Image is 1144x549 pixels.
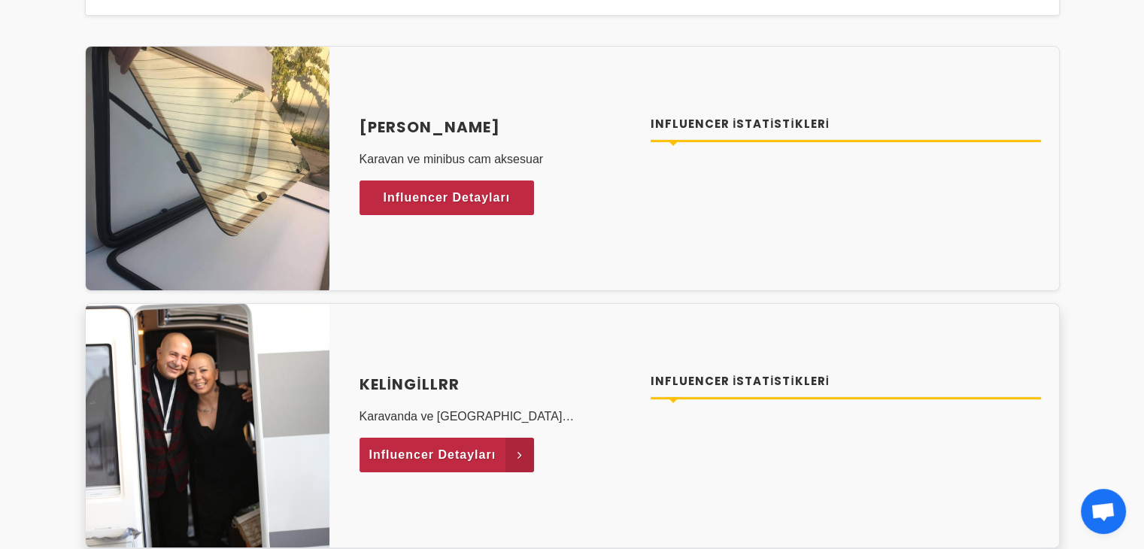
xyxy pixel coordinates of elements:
[651,373,1041,390] h4: Influencer İstatistikleri
[651,116,1041,133] h4: Influencer İstatistikleri
[384,187,511,209] span: Influencer Detayları
[369,444,496,466] span: Influencer Detayları
[360,438,535,472] a: Influencer Detayları
[360,373,633,396] a: Kelingillrr
[360,150,633,168] p: Karavan ve minibus cam aksesuar
[1081,489,1126,534] div: Açık sohbet
[360,180,535,215] a: Influencer Detayları
[360,116,633,138] a: [PERSON_NAME]
[360,408,633,426] p: Karavanda ve [GEOGRAPHIC_DATA] köpeklerimizle birlikte yaşıyoruz. Yaşadığımız hayatı da paylaşıyoruz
